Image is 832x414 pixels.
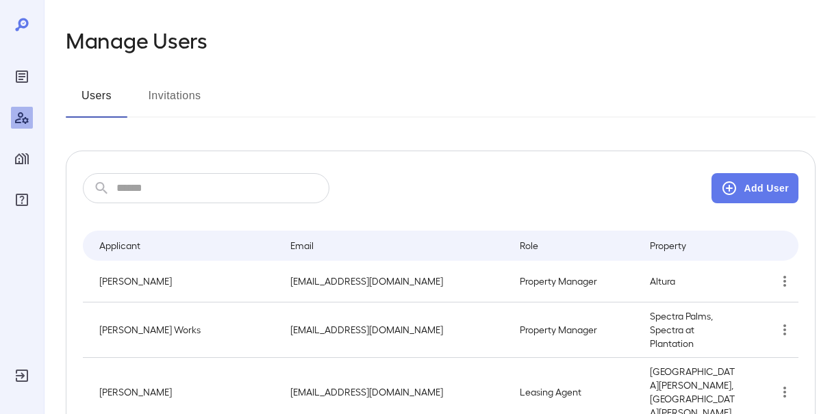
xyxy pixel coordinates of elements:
th: Applicant [83,231,279,261]
button: Users [66,85,127,118]
p: [PERSON_NAME] [99,385,268,399]
th: Property [639,231,748,261]
div: Reports [11,66,33,88]
div: Manage Users [11,107,33,129]
th: Role [509,231,639,261]
h2: Manage Users [66,27,207,52]
p: Property Manager [520,274,628,288]
p: [PERSON_NAME] Works [99,323,268,337]
p: [EMAIL_ADDRESS][DOMAIN_NAME] [290,323,498,337]
p: Property Manager [520,323,628,337]
p: Altura [650,274,737,288]
div: Log Out [11,365,33,387]
button: Invitations [144,85,205,118]
button: Add User [711,173,798,203]
div: FAQ [11,189,33,211]
th: Email [279,231,509,261]
div: Manage Properties [11,148,33,170]
p: [PERSON_NAME] [99,274,268,288]
p: Leasing Agent [520,385,628,399]
p: [EMAIL_ADDRESS][DOMAIN_NAME] [290,274,498,288]
p: [EMAIL_ADDRESS][DOMAIN_NAME] [290,385,498,399]
p: Spectra Palms, Spectra at Plantation [650,309,737,350]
